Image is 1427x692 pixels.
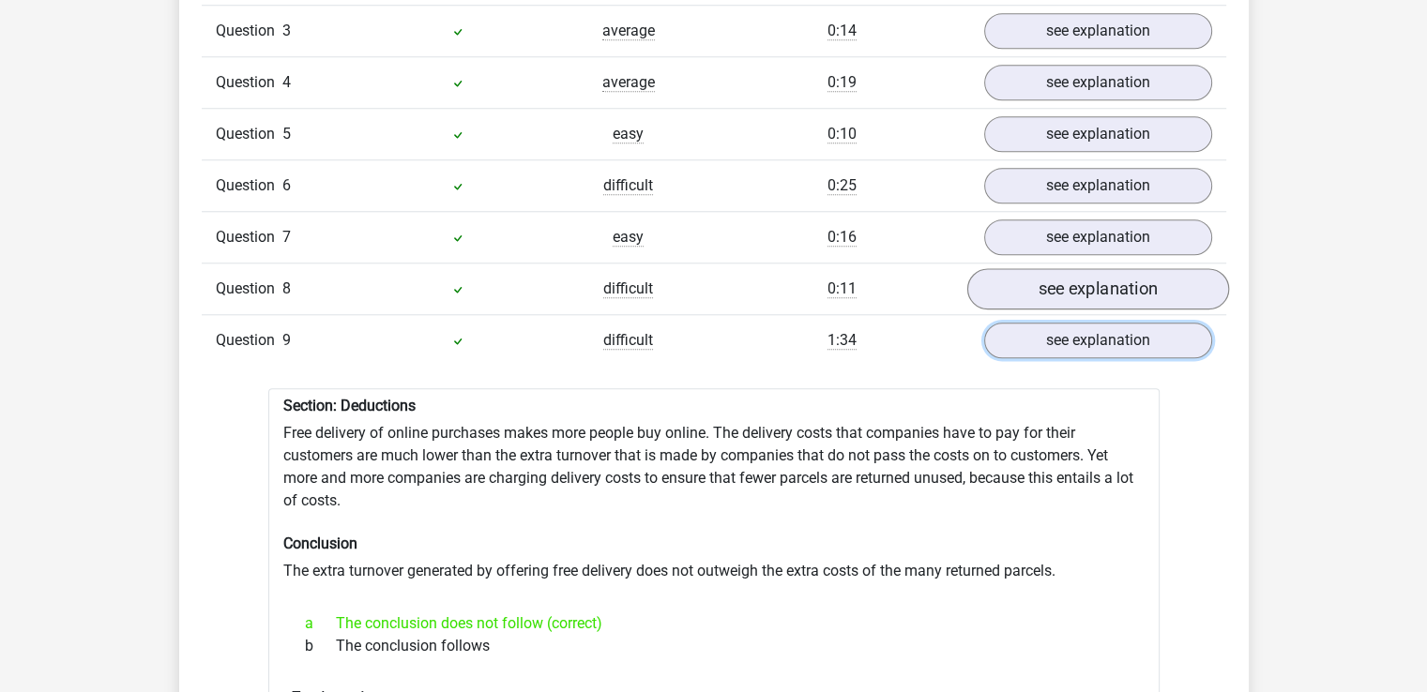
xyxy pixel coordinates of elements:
span: b [305,635,336,657]
span: Question [216,174,282,197]
span: 1:34 [827,331,857,350]
a: see explanation [984,168,1212,203]
span: difficult [603,331,653,350]
span: 8 [282,279,291,297]
span: 0:10 [827,125,857,143]
span: easy [613,125,644,143]
span: Question [216,20,282,42]
span: 0:19 [827,73,857,92]
span: average [602,22,655,40]
h6: Conclusion [283,534,1145,552]
span: difficult [603,176,653,195]
span: 0:14 [827,22,857,40]
span: 0:16 [827,228,857,247]
span: a [305,612,336,635]
span: 0:11 [827,279,857,298]
span: average [602,73,655,92]
span: 9 [282,331,291,349]
h6: Section: Deductions [283,397,1145,414]
span: 0:25 [827,176,857,195]
div: The conclusion follows [291,635,1137,657]
div: The conclusion does not follow (correct) [291,612,1137,635]
span: Question [216,329,282,352]
span: Question [216,123,282,145]
span: 5 [282,125,291,143]
a: see explanation [984,13,1212,49]
a: see explanation [984,323,1212,358]
a: see explanation [984,116,1212,152]
span: Question [216,226,282,248]
span: 3 [282,22,291,39]
span: Question [216,71,282,94]
span: easy [613,228,644,247]
span: difficult [603,279,653,298]
span: Question [216,278,282,300]
a: see explanation [966,268,1228,309]
span: 7 [282,228,291,246]
a: see explanation [984,65,1212,100]
span: 6 [282,176,291,194]
span: 4 [282,73,291,91]
a: see explanation [984,219,1212,255]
